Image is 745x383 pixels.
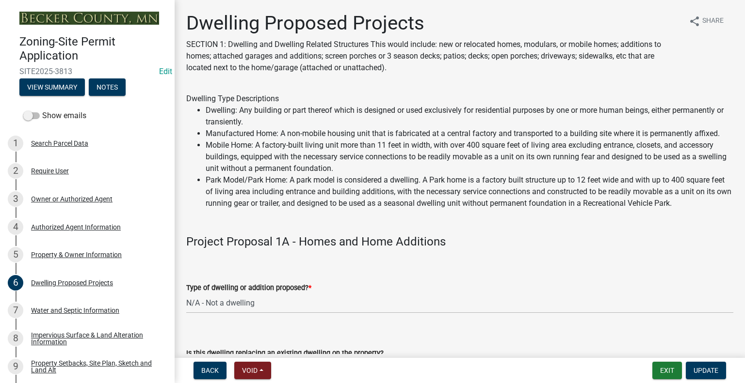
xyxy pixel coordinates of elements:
button: Void [234,362,271,379]
a: Edit [159,67,172,76]
div: Owner or Authorized Agent [31,196,113,202]
h4: Project Proposal 1A - Homes and Home Additions [186,235,733,249]
button: Exit [652,362,682,379]
div: Property Setbacks, Site Plan, Sketch and Land Alt [31,360,159,373]
li: Dwelling: Any building or part thereof which is designed or used exclusively for residential purp... [206,105,733,128]
wm-modal-confirm: Summary [19,84,85,92]
span: Back [201,367,219,374]
div: Dwelling Type Descriptions [186,93,733,209]
div: Require User [31,168,69,174]
div: 8 [8,331,23,346]
li: Manufactured Home: A non-mobile housing unit that is fabricated at a central factory and transpor... [206,128,733,139]
div: Property & Owner Information [31,251,122,258]
div: 3 [8,191,23,207]
p: SECTION 1: Dwelling and Dwelling Related Structures This would include: new or relocated homes, m... [186,39,681,74]
div: 5 [8,247,23,262]
button: shareShare [681,12,731,31]
h4: Zoning-Site Permit Application [19,35,167,63]
span: SITE2025-3813 [19,67,155,76]
h1: Dwelling Proposed Projects [186,12,681,35]
span: Void [242,367,258,374]
div: 1 [8,136,23,151]
div: 6 [8,275,23,291]
div: 7 [8,303,23,318]
div: Dwelling Proposed Projects [31,279,113,286]
li: Mobile Home: A factory-built living unit more than 11 feet in width, with over 400 square feet of... [206,139,733,174]
span: Share [702,15,724,27]
div: 4 [8,219,23,235]
span: Update [694,367,718,374]
div: Authorized Agent Information [31,224,121,230]
i: share [689,15,700,27]
li: Park Model/Park Home: A park model is considered a dwelling. A Park home is a factory built struc... [206,174,733,209]
wm-modal-confirm: Edit Application Number [159,67,172,76]
div: Impervious Surface & Land Alteration Information [31,332,159,345]
button: Notes [89,78,126,96]
button: Update [686,362,726,379]
label: Type of dwelling or addition proposed? [186,285,311,291]
button: Back [194,362,227,379]
div: 2 [8,163,23,179]
label: Is this dwelling replacing an existing dwelling on the property? [186,350,384,357]
label: Show emails [23,110,86,122]
div: Water and Septic Information [31,307,119,314]
img: Becker County, Minnesota [19,12,159,25]
button: View Summary [19,78,85,96]
div: Search Parcel Data [31,140,88,147]
div: 9 [8,359,23,374]
wm-modal-confirm: Notes [89,84,126,92]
